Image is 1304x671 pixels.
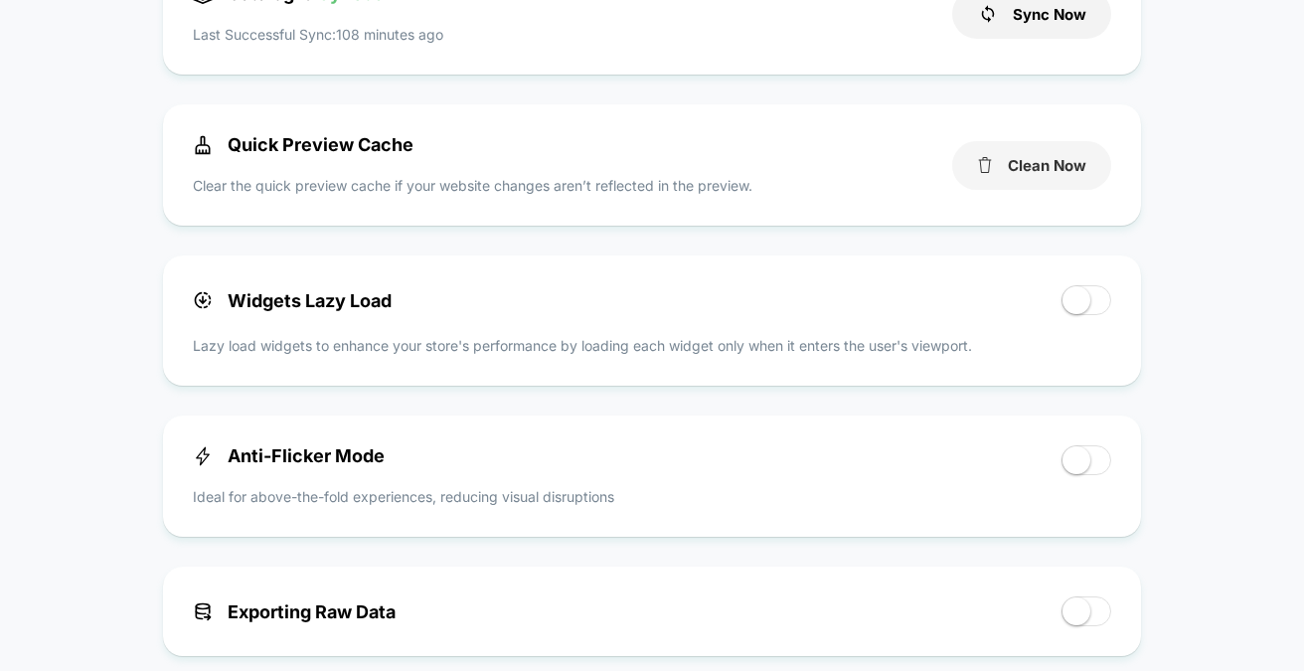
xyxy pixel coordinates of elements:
p: Ideal for above-the-fold experiences, reducing visual disruptions [193,486,614,507]
span: Quick Preview Cache [193,134,413,155]
p: Lazy load widgets to enhance your store's performance by loading each widget only when it enters ... [193,335,1111,356]
span: Anti-Flicker Mode [193,445,385,466]
span: Exporting Raw Data [193,601,396,622]
p: Clear the quick preview cache if your website changes aren’t reflected in the preview. [193,175,752,196]
button: Clean Now [952,141,1111,190]
p: Last Successful Sync: 108 minutes ago [193,24,443,45]
span: Widgets Lazy Load [193,290,392,311]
